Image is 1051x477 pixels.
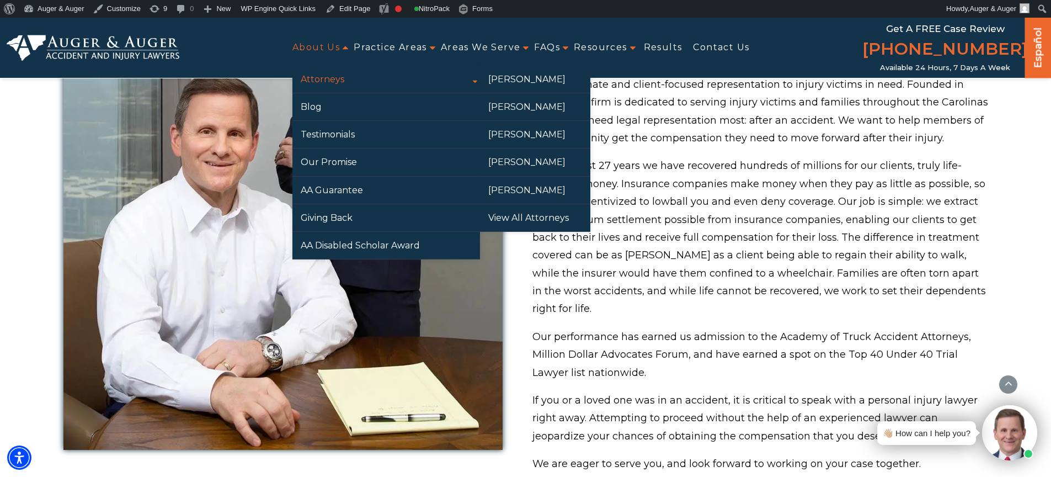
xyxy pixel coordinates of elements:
a: Attorneys [292,66,480,93]
a: Testimonials [292,121,480,148]
p: The accident and injury lawyers at Auger & [PERSON_NAME] are dedicated to providing compassionate... [532,57,988,147]
a: [PHONE_NUMBER] [862,37,1028,63]
a: Contact Us [693,35,749,60]
a: [PERSON_NAME] [480,93,590,120]
a: Areas We Serve [441,35,521,60]
a: Results [644,35,682,60]
p: We are eager to serve you, and look forward to working on your case together. [532,455,988,473]
a: [PERSON_NAME] [480,121,590,148]
div: Accessibility Menu [7,446,31,470]
p: Our performance has earned us admission to the Academy of Truck Accident Attorneys, Million Dolla... [532,328,988,381]
a: AA Guarantee [292,177,480,204]
a: View All Attorneys [480,204,590,231]
a: Giving Back [292,204,480,231]
a: Our Promise [292,149,480,176]
span: Get a FREE Case Review [886,23,1005,34]
div: Focus keyphrase not set [395,6,402,12]
a: About Us [292,35,340,60]
div: 👋🏼 How can I help you? [883,426,970,441]
a: Practice Areas [354,35,427,60]
img: Intaker widget Avatar [982,405,1037,460]
p: If you or a loved one was in an accident, it is critical to speak with a personal injury lawyer r... [532,391,988,445]
a: [PERSON_NAME] [480,149,590,176]
a: AA Disabled Scholar Award [292,232,480,259]
button: scroll to up [999,375,1018,394]
a: [PERSON_NAME] [480,177,590,204]
span: Auger & Auger [969,4,1016,13]
a: [PERSON_NAME] [480,66,590,93]
p: Over the last 27 years we have recovered hundreds of millions for our clients, truly life-changin... [532,157,988,318]
a: Español [1029,17,1047,75]
a: Blog [292,93,480,120]
img: Auger & Auger Accident and Injury Lawyers Logo [7,35,179,61]
a: FAQs [534,35,560,60]
span: Available 24 Hours, 7 Days a Week [880,63,1010,72]
a: Resources [574,35,627,60]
